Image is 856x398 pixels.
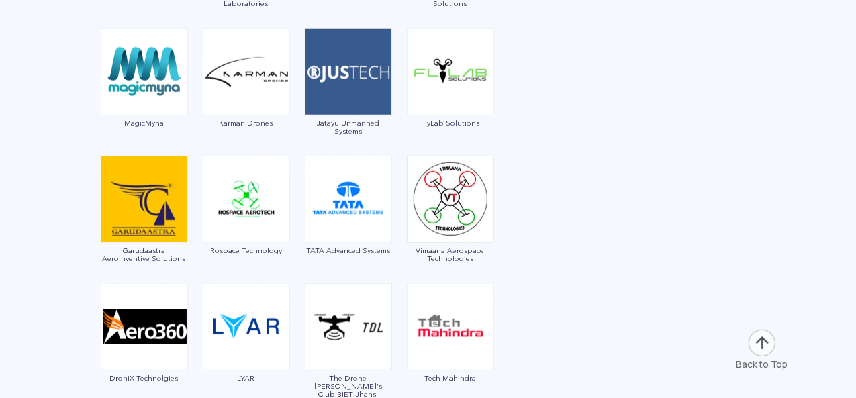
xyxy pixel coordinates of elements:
[304,193,393,254] a: TATA Advanced Systems
[407,28,494,115] img: img_flylab.png
[406,374,495,382] span: Tech Mahindra
[100,246,189,262] span: Garudaastra Aeroinventive Solutions
[101,156,188,243] img: ic_garudaastra.png
[101,28,188,115] img: img_magicmyna.png
[203,156,290,243] img: ic_rospace.png
[202,246,291,254] span: Rospace Technology
[202,119,291,127] span: Karman Drones
[406,119,495,127] span: FlyLab Solutions
[407,283,494,370] img: ic_techmahindra.png
[407,156,494,243] img: ic_vimana-1.png
[406,65,495,127] a: FlyLab Solutions
[304,246,393,254] span: TATA Advanced Systems
[100,320,189,382] a: DroniX Technolgies
[202,320,291,382] a: LYAR
[100,374,189,382] span: DroniX Technolgies
[304,374,393,398] span: The Drone [PERSON_NAME]'s Club,BIET Jhansi
[304,65,393,135] a: Jatayu Unmanned Systems
[747,328,777,358] img: ic_arrow-up.png
[203,283,290,370] img: img_lyar.png
[305,156,392,243] img: ic_tata.png
[100,65,189,127] a: MagicMyna
[100,119,189,127] span: MagicMyna
[202,193,291,254] a: Rospace Technology
[406,246,495,262] span: Vimaana Aerospace Technologies
[203,28,290,115] img: img_karmandrones.png
[736,358,788,371] div: Back to Top
[305,283,392,370] img: ic_thedronelearners.png
[304,119,393,135] span: Jatayu Unmanned Systems
[202,374,291,382] span: LYAR
[100,193,189,262] a: Garudaastra Aeroinventive Solutions
[202,65,291,127] a: Karman Drones
[406,320,495,382] a: Tech Mahindra
[304,320,393,398] a: The Drone [PERSON_NAME]'s Club,BIET Jhansi
[101,283,188,370] img: ic_aero360.png
[305,28,392,115] img: ic_jatayu.png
